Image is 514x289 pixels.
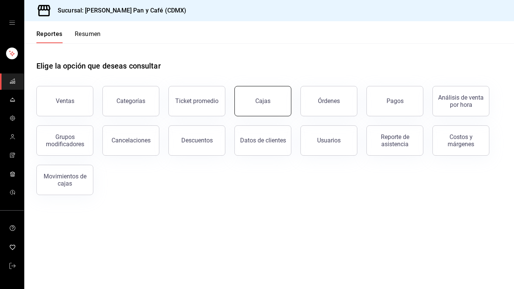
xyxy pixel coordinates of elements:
[52,6,186,15] h3: Sucursal: [PERSON_NAME] Pan y Café (CDMX)
[9,20,15,26] button: open drawer
[175,97,218,105] div: Ticket promedio
[36,165,93,195] button: Movimientos de cajas
[437,133,484,148] div: Costos y márgenes
[366,86,423,116] button: Pagos
[366,125,423,156] button: Reporte de asistencia
[168,86,225,116] button: Ticket promedio
[36,30,101,43] div: navigation tabs
[300,86,357,116] button: Órdenes
[36,86,93,116] button: Ventas
[234,86,291,116] a: Cajas
[102,86,159,116] button: Categorías
[317,137,341,144] div: Usuarios
[36,60,161,72] h1: Elige la opción que deseas consultar
[116,97,145,105] div: Categorías
[56,97,74,105] div: Ventas
[36,125,93,156] button: Grupos modificadores
[240,137,286,144] div: Datos de clientes
[255,97,271,106] div: Cajas
[300,125,357,156] button: Usuarios
[168,125,225,156] button: Descuentos
[41,173,88,187] div: Movimientos de cajas
[371,133,418,148] div: Reporte de asistencia
[437,94,484,108] div: Análisis de venta por hora
[36,30,63,43] button: Reportes
[432,86,489,116] button: Análisis de venta por hora
[112,137,151,144] div: Cancelaciones
[41,133,88,148] div: Grupos modificadores
[387,97,404,105] div: Pagos
[102,125,159,156] button: Cancelaciones
[75,30,101,43] button: Resumen
[181,137,213,144] div: Descuentos
[234,125,291,156] button: Datos de clientes
[432,125,489,156] button: Costos y márgenes
[318,97,340,105] div: Órdenes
